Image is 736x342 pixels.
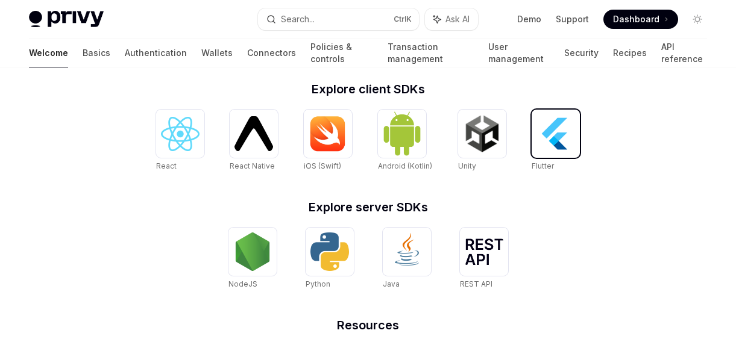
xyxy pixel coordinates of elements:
span: Python [306,279,330,288]
a: UnityUnity [458,110,506,172]
a: Welcome [29,39,68,67]
img: Unity [463,114,502,153]
a: Android (Kotlin)Android (Kotlin) [378,110,432,172]
span: Flutter [532,161,554,170]
span: Dashboard [613,13,659,25]
img: iOS (Swift) [309,116,347,152]
span: Java [383,279,400,288]
a: Demo [517,13,541,25]
span: REST API [460,279,492,288]
span: iOS (Swift) [304,161,341,170]
span: React [156,161,177,170]
a: Support [556,13,589,25]
a: User management [488,39,550,67]
img: Flutter [536,114,575,153]
img: React Native [234,116,273,151]
a: REST APIREST API [460,228,508,290]
span: Unity [458,161,476,170]
button: Ask AI [425,8,478,30]
a: NodeJSNodeJS [228,228,277,290]
img: REST API [465,238,503,265]
h2: Resources [156,319,580,331]
img: NodeJS [233,232,272,271]
a: PythonPython [306,228,354,290]
span: React Native [230,161,275,170]
img: Python [310,232,349,271]
a: Basics [83,39,110,67]
a: Policies & controls [310,39,373,67]
a: iOS (Swift)iOS (Swift) [304,110,352,172]
a: Recipes [613,39,647,67]
span: Ctrl K [394,14,412,24]
a: Wallets [201,39,233,67]
a: Connectors [247,39,296,67]
button: Search...CtrlK [258,8,418,30]
a: Dashboard [603,10,678,29]
h2: Explore client SDKs [156,83,580,95]
img: Android (Kotlin) [383,111,421,156]
span: Android (Kotlin) [378,161,432,170]
a: ReactReact [156,110,204,172]
h2: Explore server SDKs [156,201,580,213]
a: API reference [661,39,707,67]
span: Ask AI [445,13,470,25]
img: React [161,117,200,151]
span: NodeJS [228,279,257,288]
button: Toggle dark mode [688,10,707,29]
img: Java [388,232,426,271]
img: light logo [29,11,104,28]
a: React NativeReact Native [230,110,278,172]
a: FlutterFlutter [532,110,580,172]
a: Security [564,39,599,67]
a: Authentication [125,39,187,67]
a: JavaJava [383,228,431,290]
a: Transaction management [388,39,474,67]
div: Search... [281,12,315,26]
